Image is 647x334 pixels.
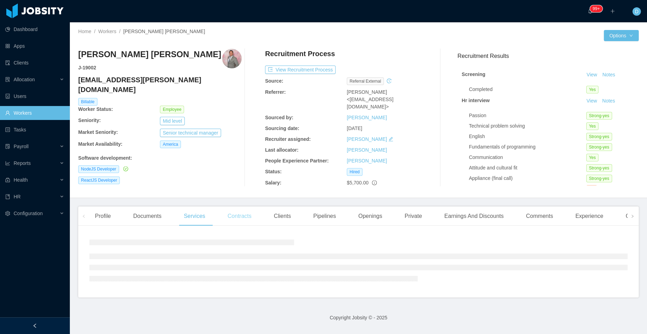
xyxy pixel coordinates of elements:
[462,98,490,103] strong: Hr interview
[5,22,64,36] a: icon: pie-chartDashboard
[14,77,35,82] span: Allocation
[78,106,113,112] b: Worker Status:
[160,106,184,113] span: Employee
[469,122,586,130] div: Technical problem solving
[14,194,21,199] span: HR
[469,112,586,119] div: Passion
[635,7,638,16] span: D
[5,89,64,103] a: icon: robotUsers
[5,161,10,166] i: icon: line-chart
[78,176,120,184] span: ReactJS Developer
[222,49,242,68] img: f776c2b0-f139-11ea-aac5-65535a8eef27_66736129d0c41-400w.png
[347,89,387,95] span: [PERSON_NAME]
[78,155,132,161] b: Software development :
[308,206,341,226] div: Pipelines
[127,206,167,226] div: Documents
[347,97,393,109] span: <[EMAIL_ADDRESS][DOMAIN_NAME]>
[469,86,586,93] div: Completed
[78,98,97,106] span: Billable
[469,143,586,151] div: Fundamentals of programming
[98,29,116,34] a: Workers
[78,141,123,147] b: Market Availability:
[160,129,221,137] button: Senior technical manager
[584,98,600,104] a: View
[222,206,257,226] div: Contracts
[5,39,64,53] a: icon: appstoreApps
[78,75,242,94] h4: [EMAIL_ADDRESS][PERSON_NAME][DOMAIN_NAME]
[372,180,377,185] span: info-circle
[119,29,120,34] span: /
[600,97,618,105] button: Notes
[265,115,293,120] b: Sourced by:
[5,144,10,149] i: icon: file-protect
[265,136,311,142] b: Recruiter assigned:
[160,141,181,148] span: America
[265,180,281,185] b: Salary:
[5,177,10,182] i: icon: medicine-box
[469,164,586,172] div: Attitude and cultural fit
[82,214,86,218] i: icon: left
[123,29,205,34] span: [PERSON_NAME] [PERSON_NAME]
[347,180,368,185] span: $5,700.00
[5,56,64,70] a: icon: auditClients
[457,52,639,60] h3: Recruitment Results
[14,144,29,149] span: Payroll
[265,158,329,164] b: People Experience Partner:
[14,211,43,216] span: Configuration
[600,71,618,79] button: Notes
[462,71,485,77] strong: Screening
[123,166,128,171] i: icon: check-circle
[78,49,221,60] h3: [PERSON_NAME] [PERSON_NAME]
[265,126,299,131] b: Sourcing date:
[5,194,10,199] i: icon: book
[265,49,335,59] h4: Recruitment Process
[588,9,593,14] i: icon: bell
[5,77,10,82] i: icon: solution
[586,143,612,151] span: Strong-yes
[78,117,101,123] b: Seniority:
[347,158,387,164] a: [PERSON_NAME]
[265,147,299,153] b: Last allocator:
[584,72,600,77] a: View
[586,122,599,130] span: Yes
[590,5,602,12] sup: 332
[160,117,185,125] button: Mid level
[268,206,296,226] div: Clients
[586,154,599,161] span: Yes
[78,129,118,135] b: Market Seniority:
[347,77,384,85] span: Referral external
[586,86,599,93] span: Yes
[5,211,10,216] i: icon: setting
[388,137,393,142] i: icon: edit
[265,67,336,73] a: icon: exportView Recruitment Process
[78,165,119,173] span: NodeJS Developer
[70,306,647,330] footer: Copyright Jobsity © - 2025
[387,78,391,83] i: icon: history
[347,136,387,142] a: [PERSON_NAME]
[265,169,281,174] b: Status:
[178,206,211,226] div: Services
[586,133,612,141] span: Strong-yes
[14,160,31,166] span: Reports
[265,89,286,95] b: Referrer:
[347,115,387,120] a: [PERSON_NAME]
[353,206,388,226] div: Openings
[520,206,558,226] div: Comments
[631,214,634,218] i: icon: right
[586,112,612,120] span: Strong-yes
[94,29,95,34] span: /
[122,166,128,172] a: icon: check-circle
[78,65,96,70] strong: J- 19002
[347,168,362,176] span: Hired
[586,164,612,172] span: Strong-yes
[399,206,427,226] div: Private
[5,123,64,137] a: icon: profileTasks
[469,154,586,161] div: Communication
[569,206,609,226] div: Experience
[439,206,509,226] div: Earnings And Discounts
[610,9,615,14] i: icon: plus
[347,147,387,153] a: [PERSON_NAME]
[5,106,64,120] a: icon: userWorkers
[265,66,336,74] button: icon: exportView Recruitment Process
[586,175,612,182] span: Strong-yes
